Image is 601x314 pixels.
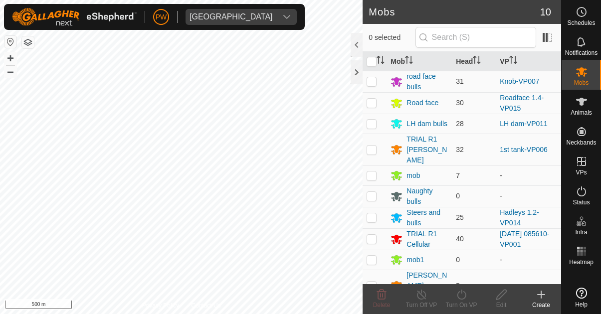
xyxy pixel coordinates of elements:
div: Steers and bulls [406,207,448,228]
button: – [4,65,16,77]
th: Mob [387,52,452,71]
span: Notifications [565,50,598,56]
button: Map Layers [22,36,34,48]
div: Create [521,301,561,310]
button: + [4,52,16,64]
div: dropdown trigger [277,9,297,25]
span: 40 [456,235,464,243]
div: [PERSON_NAME] stragglers [406,270,448,302]
span: Delete [373,302,391,309]
a: Contact Us [191,301,220,310]
span: 31 [456,77,464,85]
th: Head [452,52,496,71]
div: TRIAL R1 [PERSON_NAME] [406,134,448,165]
a: LH dam-VP011 [500,120,548,128]
div: Turn Off VP [401,301,441,310]
div: mob [406,170,420,181]
span: Mobs [574,80,589,86]
span: Animals [571,110,592,116]
span: 5 [456,282,460,290]
span: Status [573,199,590,205]
div: road face bulls [406,71,448,92]
a: Hadleys 1.2-VP014 [500,208,539,227]
span: 25 [456,213,464,221]
span: 0 selected [369,32,415,43]
input: Search (S) [415,27,536,48]
span: Kawhia Farm [186,9,277,25]
span: 7 [456,171,460,179]
div: mob1 [406,255,424,265]
td: - [496,165,561,185]
div: Road face [406,98,438,108]
span: Infra [575,229,587,235]
a: 1st tank-VP006 [500,146,548,154]
span: 32 [456,146,464,154]
a: Help [562,284,601,312]
td: - [496,250,561,270]
a: [DATE] 085610-VP001 [500,230,549,248]
a: Roadface 1.4-VP015 [500,94,544,112]
div: TRIAL R1 Cellular [406,229,448,250]
div: Turn On VP [441,301,481,310]
a: Knob-VP007 [500,77,539,85]
span: 0 [456,256,460,264]
p-sorticon: Activate to sort [509,57,517,65]
img: Gallagher Logo [12,8,137,26]
span: Schedules [567,20,595,26]
p-sorticon: Activate to sort [473,57,481,65]
div: Naughty bulls [406,186,448,207]
td: - [496,185,561,207]
p-sorticon: Activate to sort [377,57,385,65]
div: [GEOGRAPHIC_DATA] [190,13,273,21]
div: Edit [481,301,521,310]
span: Heatmap [569,259,594,265]
p-sorticon: Activate to sort [405,57,413,65]
span: Neckbands [566,140,596,146]
span: PW [156,12,167,22]
span: 30 [456,99,464,107]
span: 28 [456,120,464,128]
a: Privacy Policy [142,301,180,310]
div: LH dam bulls [406,119,447,129]
h2: Mobs [369,6,540,18]
td: - [496,270,561,302]
button: Reset Map [4,36,16,48]
th: VP [496,52,561,71]
span: 0 [456,192,460,200]
span: VPs [576,169,587,175]
span: Help [575,302,588,308]
span: 10 [540,4,551,19]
